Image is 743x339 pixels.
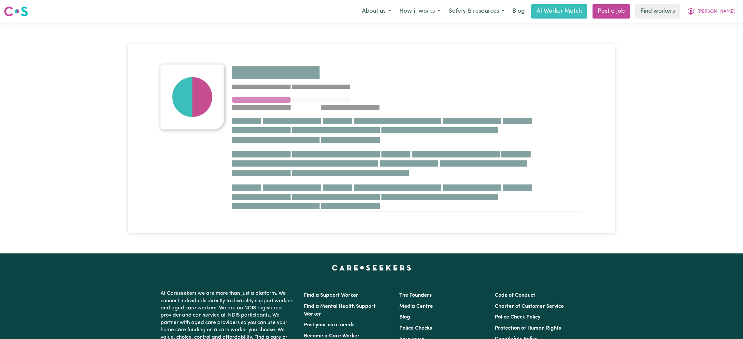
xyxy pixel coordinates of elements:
[4,4,28,19] a: Careseekers logo
[508,4,529,19] a: Blog
[399,293,432,298] a: The Founders
[358,5,395,18] button: About us
[304,322,354,328] a: Post your care needs
[495,315,540,320] a: Police Check Policy
[304,304,376,317] a: Find a Mental Health Support Worker
[399,326,432,331] a: Police Checks
[495,293,535,298] a: Code of Conduct
[304,293,358,298] a: Find a Support Worker
[635,4,680,19] a: Find workers
[495,326,561,331] a: Protection of Human Rights
[399,315,410,320] a: Blog
[531,4,587,19] a: AI Worker Match
[399,304,433,309] a: Media Centre
[683,5,739,18] button: My Account
[697,8,735,15] span: [PERSON_NAME]
[593,4,630,19] a: Post a job
[444,5,508,18] button: Safety & resources
[304,333,360,339] a: Become a Care Worker
[332,265,411,270] a: Careseekers home page
[395,5,444,18] button: How it works
[4,6,28,17] img: Careseekers logo
[495,304,564,309] a: Charter of Customer Service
